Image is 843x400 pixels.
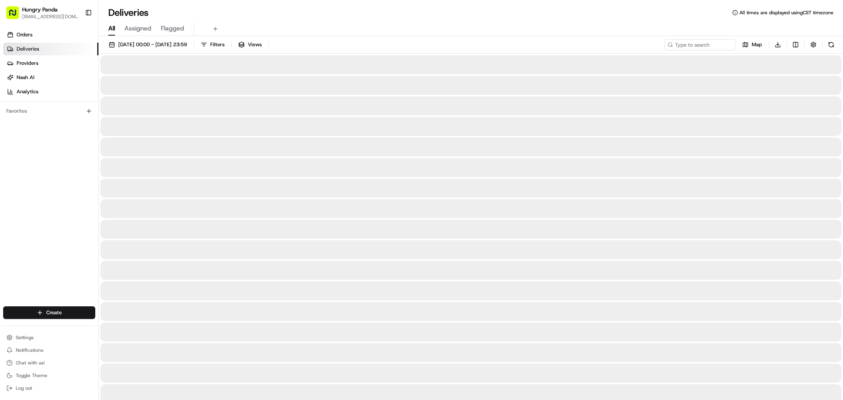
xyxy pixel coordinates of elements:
[739,9,834,16] span: All times are displayed using CST timezone
[3,332,95,343] button: Settings
[197,39,228,50] button: Filters
[3,28,98,41] a: Orders
[16,347,43,353] span: Notifications
[3,43,98,55] a: Deliveries
[105,39,190,50] button: [DATE] 00:00 - [DATE] 23:59
[3,105,95,117] div: Favorites
[3,71,98,84] a: Nash AI
[16,360,45,366] span: Chat with us!
[16,334,34,341] span: Settings
[108,6,149,19] h1: Deliveries
[235,39,265,50] button: Views
[16,385,32,391] span: Log out
[17,74,34,81] span: Nash AI
[17,45,39,53] span: Deliveries
[3,370,95,381] button: Toggle Theme
[124,24,151,33] span: Assigned
[3,345,95,356] button: Notifications
[3,383,95,394] button: Log out
[3,57,98,70] a: Providers
[22,13,79,20] button: [EMAIL_ADDRESS][DOMAIN_NAME]
[3,357,95,368] button: Chat with us!
[3,85,98,98] a: Analytics
[17,88,38,95] span: Analytics
[248,41,262,48] span: Views
[161,24,184,33] span: Flagged
[118,41,187,48] span: [DATE] 00:00 - [DATE] 23:59
[664,39,736,50] input: Type to search
[739,39,766,50] button: Map
[16,372,47,379] span: Toggle Theme
[46,309,62,316] span: Create
[17,31,32,38] span: Orders
[3,3,82,22] button: Hungry Panda[EMAIL_ADDRESS][DOMAIN_NAME]
[22,6,58,13] button: Hungry Panda
[752,41,762,48] span: Map
[210,41,224,48] span: Filters
[3,306,95,319] button: Create
[17,60,38,67] span: Providers
[108,24,115,33] span: All
[826,39,837,50] button: Refresh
